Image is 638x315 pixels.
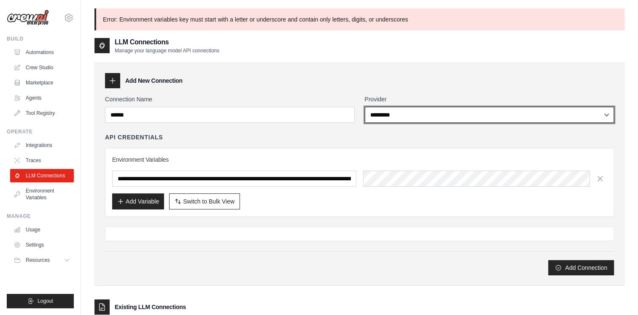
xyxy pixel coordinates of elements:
[7,294,74,308] button: Logout
[169,193,240,209] button: Switch to Bulk View
[10,46,74,59] a: Automations
[112,193,164,209] button: Add Variable
[26,257,50,263] span: Resources
[10,154,74,167] a: Traces
[125,76,183,85] h3: Add New Connection
[10,169,74,182] a: LLM Connections
[10,223,74,236] a: Usage
[115,47,219,54] p: Manage your language model API connections
[10,184,74,204] a: Environment Variables
[94,8,625,30] p: Error: Environment variables key must start with a letter or underscore and contain only letters,...
[7,10,49,26] img: Logo
[10,238,74,252] a: Settings
[10,61,74,74] a: Crew Studio
[7,128,74,135] div: Operate
[105,95,355,103] label: Connection Name
[10,138,74,152] a: Integrations
[10,91,74,105] a: Agents
[115,303,186,311] h3: Existing LLM Connections
[7,213,74,220] div: Manage
[183,197,234,206] span: Switch to Bulk View
[10,76,74,90] a: Marketplace
[105,133,163,141] h4: API Credentials
[7,35,74,42] div: Build
[548,260,614,275] button: Add Connection
[10,253,74,267] button: Resources
[115,37,219,47] h2: LLM Connections
[38,298,53,304] span: Logout
[112,155,607,164] h3: Environment Variables
[10,106,74,120] a: Tool Registry
[365,95,614,103] label: Provider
